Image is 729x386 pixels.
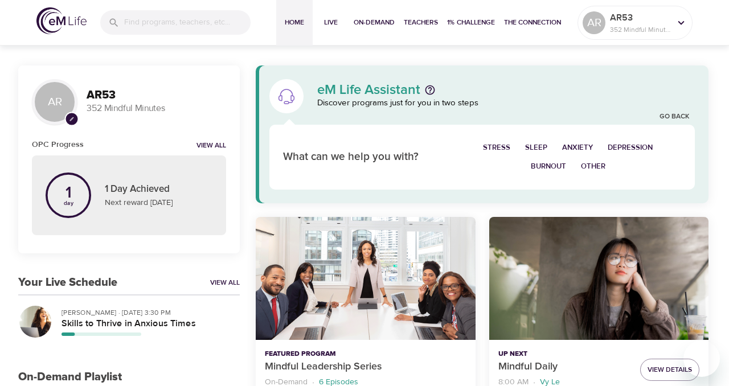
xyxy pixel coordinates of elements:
[581,160,605,173] span: Other
[265,349,466,359] p: Featured Program
[498,349,631,359] p: Up Next
[64,201,73,206] p: day
[640,359,699,381] button: View Details
[483,141,510,154] span: Stress
[447,17,495,28] span: 1% Challenge
[610,24,670,35] p: 352 Mindful Minutes
[196,141,226,151] a: View all notifications
[574,157,613,176] button: Other
[518,138,555,157] button: Sleep
[36,7,87,34] img: logo
[660,112,689,122] a: Go Back
[404,17,438,28] span: Teachers
[317,17,345,28] span: Live
[523,157,574,176] button: Burnout
[87,102,226,115] p: 352 Mindful Minutes
[62,307,231,318] p: [PERSON_NAME] · [DATE] 3:30 PM
[525,141,547,154] span: Sleep
[277,87,296,105] img: eM Life Assistant
[608,141,653,154] span: Depression
[317,83,420,97] p: eM Life Assistant
[610,11,670,24] p: AR53
[105,182,212,197] p: 1 Day Achieved
[648,364,692,376] span: View Details
[32,138,84,151] h6: OPC Progress
[18,276,117,289] h3: Your Live Schedule
[283,149,441,166] p: What can we help you with?
[32,79,77,125] div: AR
[18,371,122,384] h3: On-Demand Playlist
[354,17,395,28] span: On-Demand
[600,138,660,157] button: Depression
[210,278,240,288] a: View All
[504,17,561,28] span: The Connection
[64,185,73,201] p: 1
[256,217,475,340] button: Mindful Leadership Series
[531,160,566,173] span: Burnout
[265,359,466,375] p: Mindful Leadership Series
[476,138,518,157] button: Stress
[583,11,605,34] div: AR
[281,17,308,28] span: Home
[489,217,708,340] button: Mindful Daily
[555,138,600,157] button: Anxiety
[317,97,695,110] p: Discover programs just for you in two steps
[124,10,251,35] input: Find programs, teachers, etc...
[562,141,593,154] span: Anxiety
[683,340,720,377] iframe: Button to launch messaging window
[105,197,212,209] p: Next reward [DATE]
[62,318,231,330] h5: Skills to Thrive in Anxious Times
[498,359,631,375] p: Mindful Daily
[87,89,226,102] h3: AR53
